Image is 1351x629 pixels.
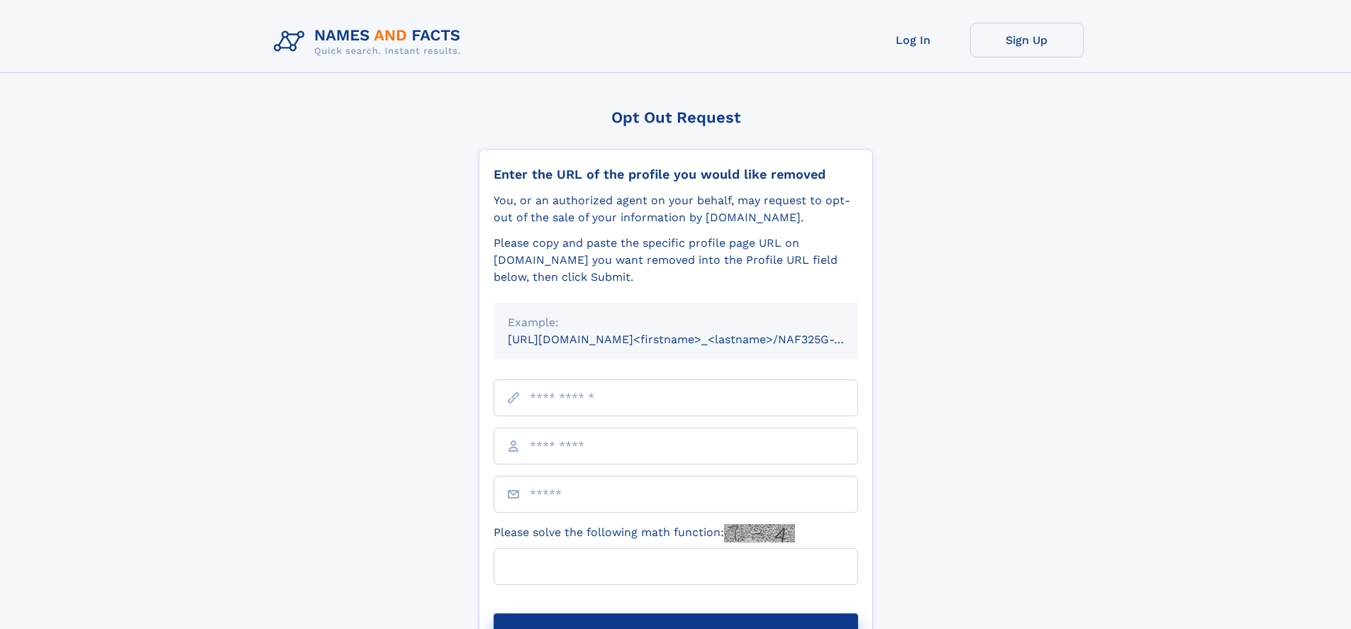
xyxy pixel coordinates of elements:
[494,192,858,226] div: You, or an authorized agent on your behalf, may request to opt-out of the sale of your informatio...
[268,23,472,61] img: Logo Names and Facts
[508,314,844,331] div: Example:
[857,23,970,57] a: Log In
[494,235,858,286] div: Please copy and paste the specific profile page URL on [DOMAIN_NAME] you want removed into the Pr...
[479,108,873,126] div: Opt Out Request
[508,333,885,346] small: [URL][DOMAIN_NAME]<firstname>_<lastname>/NAF325G-xxxxxxxx
[970,23,1084,57] a: Sign Up
[494,167,858,182] div: Enter the URL of the profile you would like removed
[494,524,795,542] label: Please solve the following math function:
